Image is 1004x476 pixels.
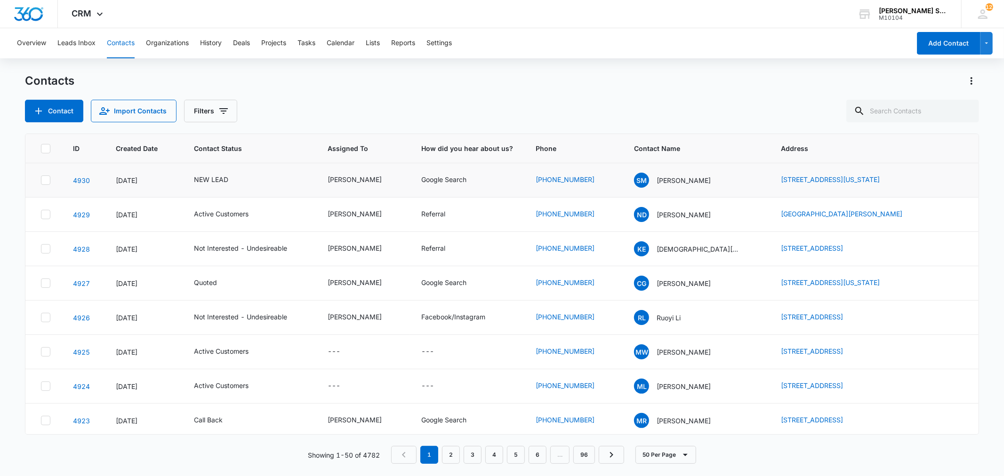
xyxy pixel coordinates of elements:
[328,243,399,254] div: Assigned To - Kenneth Florman - Select to Edit Field
[657,347,711,357] p: [PERSON_NAME]
[781,346,860,357] div: Address - 10910 Red Cedar, Frisco, TX, 75035 - Select to Edit Field
[536,381,594,390] a: [PHONE_NUMBER]
[194,312,287,322] div: Not Interested - Undesireable
[781,244,843,252] a: [STREET_ADDRESS]
[328,209,382,219] div: [PERSON_NAME]
[634,310,649,325] span: RL
[116,244,171,254] div: [DATE]
[634,310,698,325] div: Contact Name - Ruoyi Li - Select to Edit Field
[634,207,649,222] span: ND
[421,209,462,220] div: How did you hear about us? - Referral - Select to Edit Field
[634,207,728,222] div: Contact Name - Nick Dammann - Select to Edit Field
[634,173,728,188] div: Contact Name - Subhash Makkena - Select to Edit Field
[634,241,649,256] span: KE
[73,279,90,287] a: Navigate to contact details page for Cori Gros
[328,381,340,392] div: ---
[781,210,902,218] a: [GEOGRAPHIC_DATA][PERSON_NAME]
[529,446,546,464] a: Page 6
[657,278,711,288] p: [PERSON_NAME]
[327,28,354,58] button: Calendar
[421,209,445,219] div: Referral
[879,7,948,15] div: account name
[781,278,897,289] div: Address - 2201 Iroquois Lane, Yorkville, Illinois, 60560 - Select to Edit Field
[73,245,90,253] a: Navigate to contact details page for KRISTEN ELLIOTT
[634,344,728,359] div: Contact Name - Marcus Wagner - Select to Edit Field
[536,175,611,186] div: Phone - (513) 488-2888 - Select to Edit Field
[194,243,304,254] div: Contact Status - Not Interested - Undesireable - Select to Edit Field
[194,278,217,287] div: Quoted
[328,312,399,323] div: Assigned To - Kenneth Florman - Select to Edit Field
[781,209,919,220] div: Address - 11500 Glenn, Plainfield, IL, 60585 - Select to Edit Field
[421,346,451,357] div: How did you hear about us? - - Select to Edit Field
[536,415,594,425] a: [PHONE_NUMBER]
[116,210,171,220] div: [DATE]
[781,347,843,355] a: [STREET_ADDRESS]
[194,415,240,426] div: Contact Status - Call Back - Select to Edit Field
[328,175,399,186] div: Assigned To - Kenneth Florman - Select to Edit Field
[573,446,595,464] a: Page 96
[536,278,611,289] div: Phone - (630) 281-0798 - Select to Edit Field
[194,175,228,184] div: NEW LEAD
[536,312,611,323] div: Phone - (765) 772-8697 - Select to Edit Field
[634,344,649,359] span: MW
[781,312,860,323] div: Address - 10054 Bucklow Hill Dr, Orlando, FL, 32832 - Select to Edit Field
[657,210,711,220] p: [PERSON_NAME]
[391,446,624,464] nav: Pagination
[421,381,434,392] div: ---
[536,175,594,184] a: [PHONE_NUMBER]
[657,244,741,254] p: [DEMOGRAPHIC_DATA][PERSON_NAME]
[634,379,649,394] span: ML
[73,211,90,219] a: Navigate to contact details page for Nick Dammann
[634,413,728,428] div: Contact Name - Michael Riccardini - Select to Edit Field
[328,346,340,357] div: ---
[194,346,249,356] div: Active Customers
[781,175,880,183] a: [STREET_ADDRESS][US_STATE]
[73,417,90,425] a: Navigate to contact details page for Michael Riccardini
[964,73,979,88] button: Actions
[879,15,948,21] div: account id
[657,416,711,426] p: [PERSON_NAME]
[657,175,711,185] p: [PERSON_NAME]
[781,175,897,186] div: Address - 908 Lakeridge Ct, Aurora, Illinois, 60502 - Select to Edit Field
[194,381,249,390] div: Active Customers
[57,28,96,58] button: Leads Inbox
[421,415,466,425] div: Google Search
[536,312,594,322] a: [PHONE_NUMBER]
[917,32,980,55] button: Add Contact
[73,176,90,184] a: Navigate to contact details page for Subhash Makkena
[73,314,90,322] a: Navigate to contact details page for Ruoyi Li
[599,446,624,464] a: Next Page
[328,415,399,426] div: Assigned To - Jim McDevitt - Select to Edit Field
[116,175,171,185] div: [DATE]
[536,278,594,287] a: [PHONE_NUMBER]
[536,143,598,153] span: Phone
[781,416,843,424] a: [STREET_ADDRESS]
[194,175,245,186] div: Contact Status - NEW LEAD - Select to Edit Field
[184,100,237,122] button: Filters
[421,243,445,253] div: Referral
[261,28,286,58] button: Projects
[421,243,462,254] div: How did you hear about us? - Referral - Select to Edit Field
[536,209,611,220] div: Phone - (608) 234-2522 - Select to Edit Field
[116,416,171,426] div: [DATE]
[657,313,681,323] p: Ruoyi Li
[146,28,189,58] button: Organizations
[781,313,843,321] a: [STREET_ADDRESS]
[116,143,158,153] span: Created Date
[328,346,357,357] div: Assigned To - - Select to Edit Field
[426,28,452,58] button: Settings
[634,241,758,256] div: Contact Name - KRISTEN ELLIOTT - Select to Edit Field
[73,143,80,153] span: ID
[464,446,482,464] a: Page 3
[657,381,711,391] p: [PERSON_NAME]
[194,346,265,357] div: Contact Status - Active Customers - Select to Edit Field
[421,312,485,322] div: Facebook/Instagram
[507,446,525,464] a: Page 5
[328,175,382,184] div: [PERSON_NAME]
[421,175,466,184] div: Google Search
[297,28,315,58] button: Tasks
[421,415,483,426] div: How did you hear about us? - Google Search - Select to Edit Field
[91,100,177,122] button: Import Contacts
[634,413,649,428] span: MR
[781,278,880,286] a: [STREET_ADDRESS][US_STATE]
